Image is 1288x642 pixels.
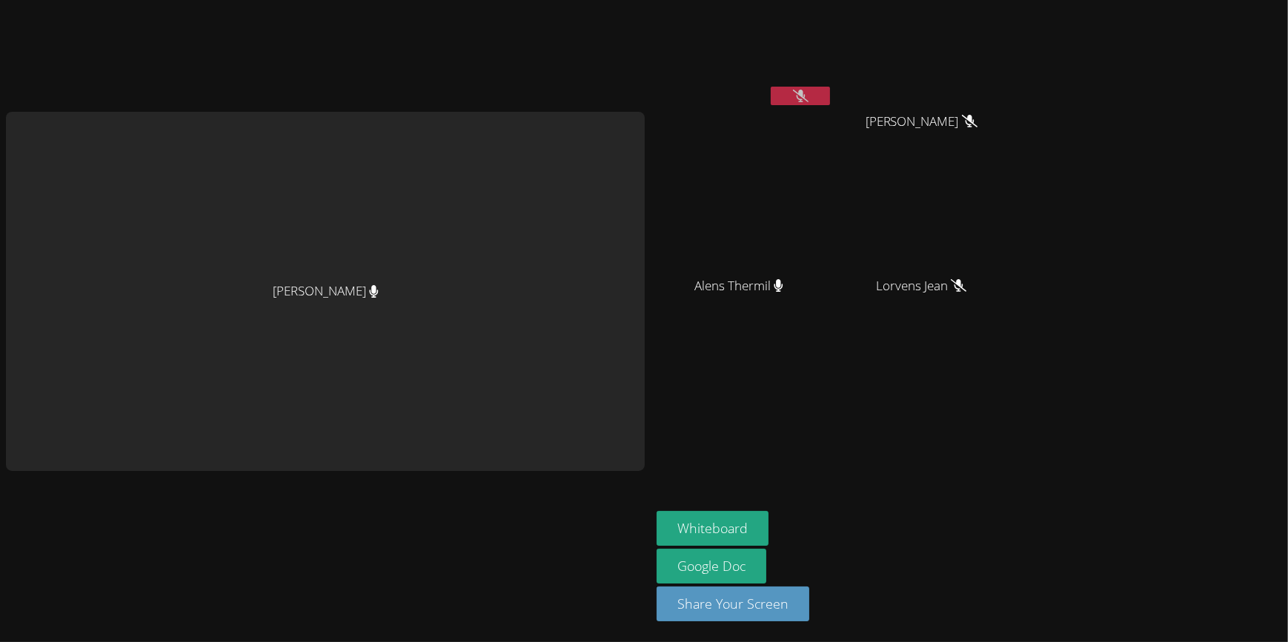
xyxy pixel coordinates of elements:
[657,586,809,621] button: Share Your Screen
[657,549,766,584] a: Google Doc
[6,112,645,471] div: [PERSON_NAME]
[876,275,966,297] span: Lorvens Jean
[866,111,977,133] span: [PERSON_NAME]
[657,511,769,546] button: Whiteboard
[694,275,783,297] span: Alens Thermil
